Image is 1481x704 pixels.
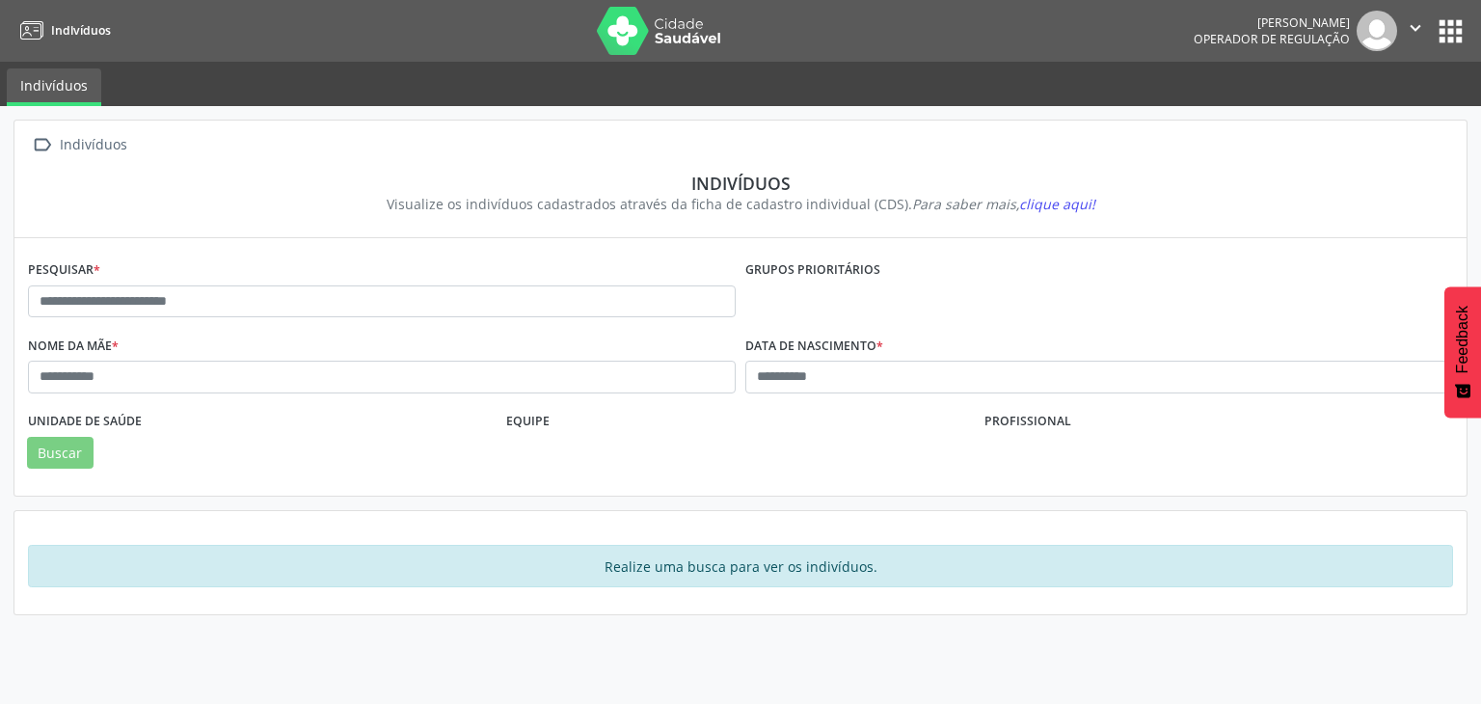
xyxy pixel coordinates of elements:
label: Profissional [984,407,1071,437]
span: Feedback [1454,306,1471,373]
a:  Indivíduos [28,131,130,159]
a: Indivíduos [13,14,111,46]
img: img [1357,11,1397,51]
i:  [1405,17,1426,39]
div: Indivíduos [56,131,130,159]
label: Equipe [506,407,550,437]
label: Grupos prioritários [745,256,880,285]
label: Nome da mãe [28,331,119,361]
span: Indivíduos [51,22,111,39]
a: Indivíduos [7,68,101,106]
span: clique aqui! [1019,195,1095,213]
button: Feedback - Mostrar pesquisa [1444,286,1481,418]
div: Visualize os indivíduos cadastrados através da ficha de cadastro individual (CDS). [41,194,1440,214]
button: apps [1434,14,1468,48]
label: Data de nascimento [745,331,883,361]
button: Buscar [27,437,94,470]
label: Pesquisar [28,256,100,285]
i:  [28,131,56,159]
span: Operador de regulação [1194,31,1350,47]
div: [PERSON_NAME] [1194,14,1350,31]
div: Realize uma busca para ver os indivíduos. [28,545,1453,587]
div: Indivíduos [41,173,1440,194]
label: Unidade de saúde [28,407,142,437]
i: Para saber mais, [912,195,1095,213]
button:  [1397,11,1434,51]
